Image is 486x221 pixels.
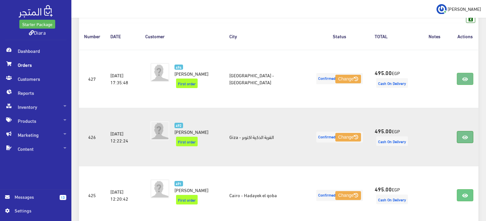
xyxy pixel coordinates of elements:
span: [PERSON_NAME] [174,185,208,194]
a: 491 [PERSON_NAME] [174,179,214,193]
span: [PERSON_NAME] [448,5,481,13]
span: Cash On Delivery [376,195,408,204]
span: Orders [5,58,66,72]
span: Confirmed [316,73,363,84]
span: 494 [174,65,183,70]
span: Dashboard [5,44,66,58]
button: Change [335,133,361,142]
img: avatar.png [150,63,169,82]
span: Inventory [5,100,66,114]
th: Number [79,23,105,49]
td: [DATE] 17:35:48 [105,50,140,108]
img: avatar.png [150,121,169,140]
span: First order [176,195,198,204]
span: First order [176,137,198,146]
span: Reports [5,86,66,100]
td: EGP [370,50,417,108]
span: 491 [174,181,183,186]
th: Actions [452,23,478,49]
th: TOTAL [370,23,417,49]
a: 494 [PERSON_NAME] [174,63,214,77]
span: Content [5,142,66,156]
span: Products [5,114,66,128]
iframe: Drift Widget Chat Controller [454,177,478,202]
span: [PERSON_NAME] [174,127,208,136]
span: Customers [5,72,66,86]
td: 427 [79,50,105,108]
img: . [19,5,53,17]
span: Cash On Delivery [376,136,408,146]
td: [GEOGRAPHIC_DATA] - [GEOGRAPHIC_DATA] [224,50,309,108]
span: First order [176,79,198,88]
img: ... [437,4,447,14]
strong: 495.00 [375,68,392,77]
th: Customer [140,23,224,49]
span: Confirmed [316,190,363,201]
span: Confirmed [316,132,363,143]
span: 492 [174,123,183,128]
th: Notes [417,23,452,49]
strong: 495.00 [375,127,392,135]
span: [PERSON_NAME] [174,69,208,78]
th: City [224,23,309,49]
strong: 495.00 [375,185,392,193]
img: avatar.png [150,179,169,198]
span: Messages [15,193,55,200]
td: [DATE] 12:22:24 [105,108,140,166]
a: Settings [5,207,66,217]
th: DATE [105,23,140,49]
td: 426 [79,108,105,166]
span: 13 [60,195,66,200]
span: Marketing [5,128,66,142]
span: Settings [15,207,61,214]
td: Giza - القرية الذكية اكتوبر [224,108,309,166]
span: Cash On Delivery [376,78,408,88]
th: Status [310,23,370,49]
a: Diara [29,28,46,37]
td: EGP [370,108,417,166]
button: Change [335,191,361,200]
a: 13 Messages [5,193,66,207]
button: Change [335,75,361,84]
a: 492 [PERSON_NAME] [174,121,214,135]
a: Starter Package [19,20,55,29]
a: ... [PERSON_NAME] [437,4,481,14]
